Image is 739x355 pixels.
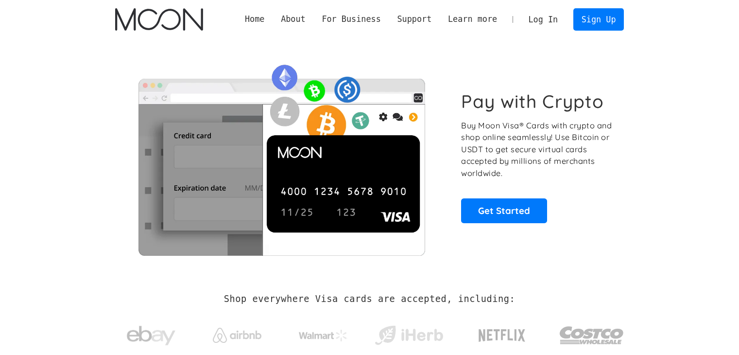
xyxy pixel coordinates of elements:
h1: Pay with Crypto [461,90,604,112]
img: Moon Logo [115,8,203,31]
div: Learn more [440,13,505,25]
img: Airbnb [213,328,261,343]
div: Support [389,13,440,25]
a: Get Started [461,198,547,223]
div: About [273,13,313,25]
a: Home [237,13,273,25]
div: Support [397,13,431,25]
div: For Business [314,13,389,25]
a: Netflix [459,314,546,353]
a: Airbnb [201,318,273,348]
a: Sign Up [573,8,624,30]
a: home [115,8,203,31]
a: iHerb [373,313,445,353]
a: Log In [520,9,566,30]
p: Buy Moon Visa® Cards with crypto and shop online seamlessly! Use Bitcoin or USDT to get secure vi... [461,120,613,179]
img: ebay [127,320,175,351]
img: iHerb [373,323,445,348]
a: Walmart [287,320,359,346]
img: Costco [559,317,624,354]
div: About [281,13,306,25]
img: Netflix [478,323,526,348]
div: For Business [322,13,380,25]
div: Learn more [448,13,497,25]
h2: Shop everywhere Visa cards are accepted, including: [224,294,515,304]
img: Walmart [299,330,347,341]
img: Moon Cards let you spend your crypto anywhere Visa is accepted. [115,58,448,255]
